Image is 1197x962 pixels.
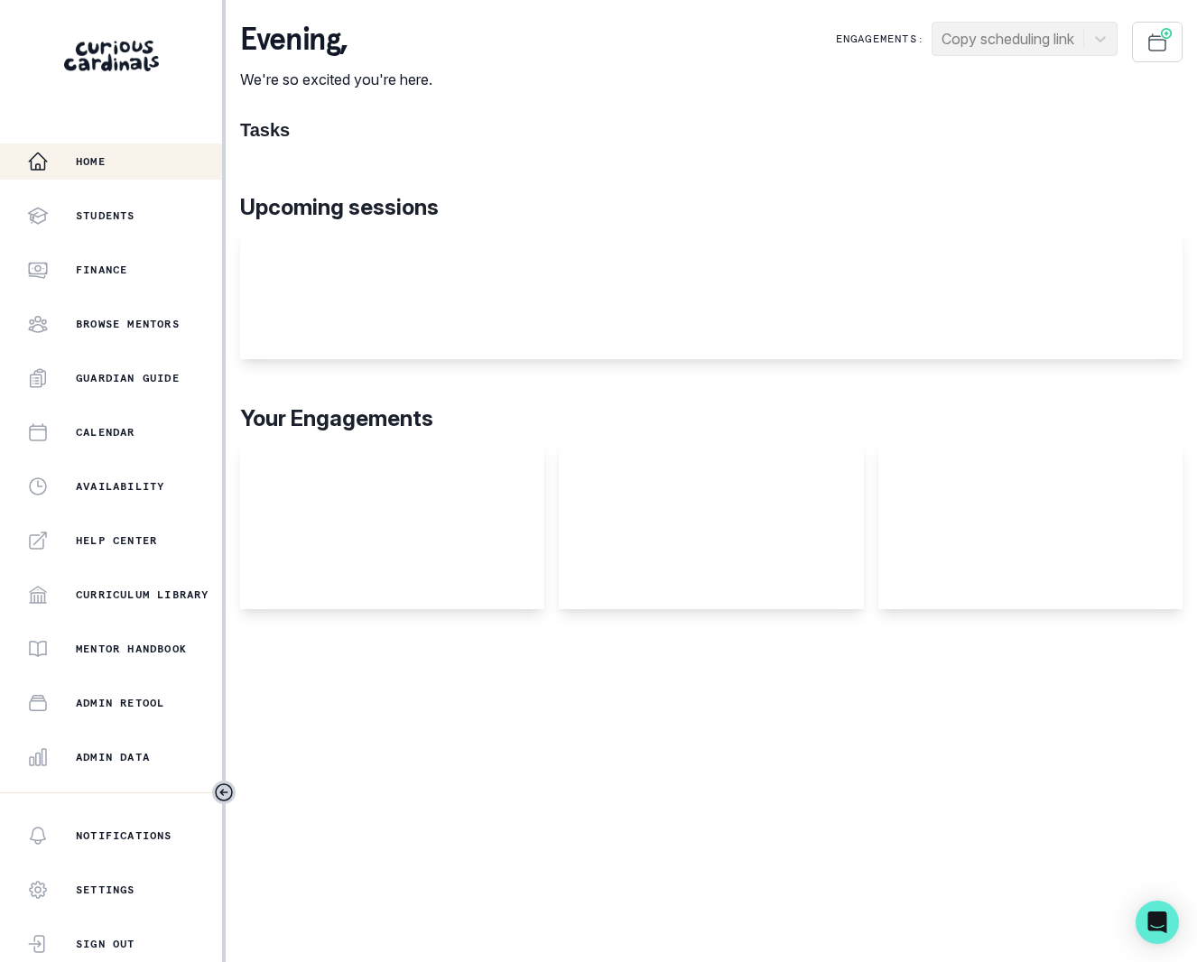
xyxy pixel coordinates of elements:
[76,937,135,951] p: Sign Out
[240,402,1183,435] p: Your Engagements
[76,317,180,331] p: Browse Mentors
[212,781,236,804] button: Toggle sidebar
[76,750,150,764] p: Admin Data
[76,263,127,277] p: Finance
[76,696,164,710] p: Admin Retool
[76,208,135,223] p: Students
[76,883,135,897] p: Settings
[76,425,135,439] p: Calendar
[76,371,180,385] p: Guardian Guide
[836,32,924,46] p: Engagements:
[76,533,157,548] p: Help Center
[240,69,432,90] p: We're so excited you're here.
[240,191,1183,224] p: Upcoming sessions
[240,119,1183,141] h1: Tasks
[76,154,106,169] p: Home
[76,642,187,656] p: Mentor Handbook
[64,41,159,71] img: Curious Cardinals Logo
[76,479,164,494] p: Availability
[1136,901,1179,944] div: Open Intercom Messenger
[76,587,209,602] p: Curriculum Library
[1132,22,1183,62] button: Schedule Sessions
[240,22,432,58] p: evening ,
[76,828,172,843] p: Notifications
